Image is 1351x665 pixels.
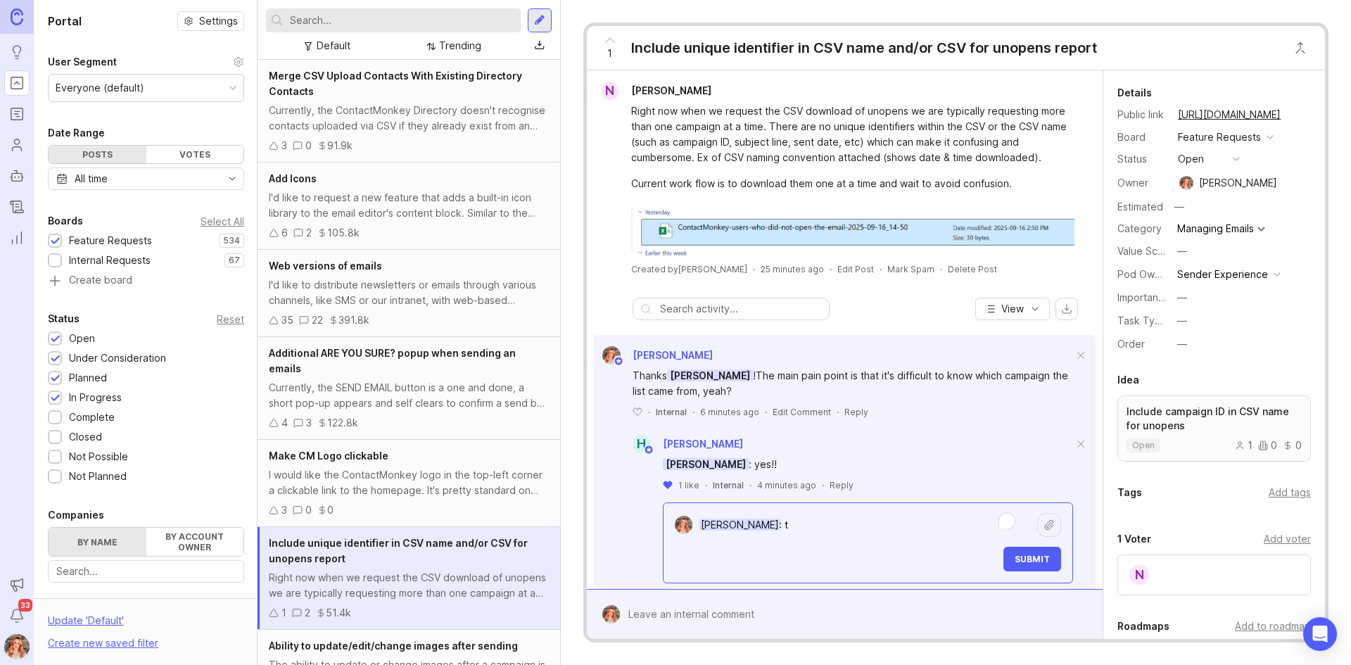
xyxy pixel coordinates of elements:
[592,82,723,100] a: N[PERSON_NAME]
[1117,395,1311,462] a: Include campaign ID in CSV name for unopensopen100
[1117,268,1189,280] label: Pod Ownership
[269,467,549,498] div: I would like the ContactMonkey logo in the top-left corner a clickable link to the homepage. It's...
[663,457,1073,472] div: : yes!!
[837,406,839,418] div: ·
[1015,554,1050,564] span: Submit
[663,458,749,470] span: [PERSON_NAME]
[4,70,30,96] a: Portal
[4,225,30,251] a: Reporting
[1117,245,1172,257] label: Value Scale
[880,263,882,275] div: ·
[48,275,244,288] a: Create board
[643,444,654,455] img: member badge
[663,438,743,450] span: [PERSON_NAME]
[1174,106,1285,124] a: [URL][DOMAIN_NAME]
[1178,129,1261,145] div: Feature Requests
[69,469,127,484] div: Not Planned
[1177,290,1187,305] div: —
[327,415,358,431] div: 122.8k
[258,250,560,337] a: Web versions of emailsI'd like to distribute newsletters or emails through various channels, like...
[258,163,560,250] a: Add IconsI'd like to request a new feature that adds a built-in icon library to the email editor'...
[1303,617,1337,651] div: Open Intercom Messenger
[1199,175,1277,191] div: [PERSON_NAME]
[749,479,751,491] div: ·
[326,605,351,621] div: 51.4k
[1235,619,1311,634] div: Add to roadmap
[327,225,360,241] div: 105.8k
[631,176,1074,191] div: Current work flow is to download them one at a time and wait to avoid confusion.
[269,103,549,134] div: Currently, the ContactMonkey Directory doesn't recognise contacts uploaded via CSV if they alread...
[1117,129,1167,145] div: Board
[269,640,518,652] span: Ability to update/edit/change images after sending
[48,53,117,70] div: User Segment
[199,14,238,28] span: Settings
[48,635,158,651] div: Create new saved filter
[598,346,626,365] img: Bronwen W
[597,605,625,623] img: Bronwen W
[290,13,515,28] input: Search...
[281,605,286,621] div: 1
[4,194,30,220] a: Changelog
[305,605,310,621] div: 2
[940,263,942,275] div: ·
[948,263,997,275] div: Delete Post
[69,390,122,405] div: In Progress
[69,331,95,346] div: Open
[656,406,687,418] div: Internal
[887,263,934,275] button: Mark Spam
[1127,405,1302,433] p: Include campaign ID in CSV name for unopens
[69,253,151,268] div: Internal Requests
[4,603,30,628] button: Notifications
[844,406,868,418] div: Reply
[221,173,243,184] svg: toggle icon
[269,380,549,411] div: Currently, the SEND EMAIL button is a one and done, a short pop-up appears and self clears to con...
[1117,221,1167,236] div: Category
[269,570,549,601] div: Right now when we request the CSV download of unopens we are typically requesting more than one c...
[269,190,549,221] div: I'd like to request a new feature that adds a built-in icon library to the email editor's content...
[229,255,240,266] p: 67
[1178,151,1204,167] div: open
[258,337,560,440] a: Additional ARE YOU SURE? popup when sending an emailsCurrently, the SEND EMAIL button is a one an...
[201,217,244,225] div: Select All
[1128,564,1150,586] div: N
[753,263,755,275] div: ·
[705,479,707,491] div: ·
[4,101,30,127] a: Roadmaps
[1177,336,1187,352] div: —
[258,60,560,163] a: Merge CSV Upload Contacts With Existing Directory ContactsCurrently, the ContactMonkey Directory ...
[1177,243,1187,259] div: —
[761,263,824,275] a: 25 minutes ago
[1117,372,1139,388] div: Idea
[48,613,124,635] div: Update ' Default '
[670,516,697,534] img: Bronwen W
[48,213,83,229] div: Boards
[633,368,1073,399] div: Thanks !The main pain point is that it's difficult to know which campaign the list came from, yeah?
[1117,202,1163,212] div: Estimated
[177,11,244,31] a: Settings
[830,479,854,491] div: Reply
[439,38,481,53] div: Trending
[327,502,334,518] div: 0
[631,203,1074,256] img: https://canny-assets.io/images/785374f45f1e6088a8ec87bc1f79366f.png
[1177,224,1254,234] div: Managing Emails
[713,479,744,491] div: Internal
[281,502,287,518] div: 3
[1117,484,1142,501] div: Tags
[4,572,30,597] button: Announcements
[48,13,82,30] h1: Portal
[1117,151,1167,167] div: Status
[1117,338,1145,350] label: Order
[223,235,240,246] p: 534
[1117,618,1169,635] div: Roadmaps
[217,315,244,323] div: Reset
[631,84,711,96] span: [PERSON_NAME]
[338,312,369,328] div: 391.8k
[1117,531,1151,547] div: 1 Voter
[1269,485,1311,500] div: Add tags
[601,82,619,100] div: N
[49,146,146,163] div: Posts
[4,132,30,158] a: Users
[1235,441,1252,450] div: 1
[18,599,32,612] span: 33
[667,369,753,381] span: [PERSON_NAME]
